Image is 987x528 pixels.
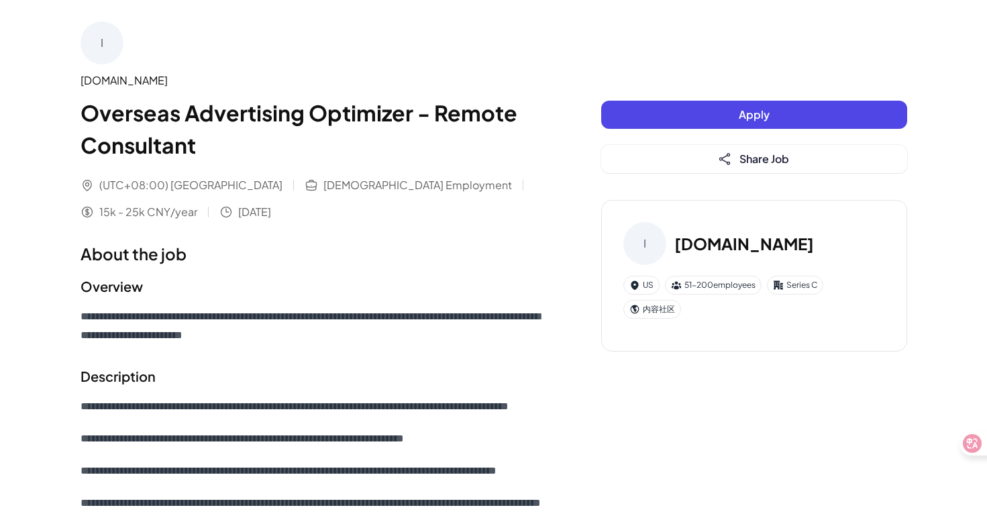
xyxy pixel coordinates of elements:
[81,366,548,386] h2: Description
[623,276,660,295] div: US
[81,242,548,266] h1: About the job
[601,145,907,173] button: Share Job
[665,276,762,295] div: 51-200 employees
[81,276,548,297] h2: Overview
[767,276,823,295] div: Series C
[739,152,789,166] span: Share Job
[623,222,666,265] div: I
[674,231,814,256] h3: [DOMAIN_NAME]
[323,177,512,193] span: [DEMOGRAPHIC_DATA] Employment
[99,204,197,220] span: 15k - 25k CNY/year
[623,300,681,319] div: 内容社区
[81,97,548,161] h1: Overseas Advertising Optimizer - Remote Consultant
[238,204,271,220] span: [DATE]
[99,177,282,193] span: (UTC+08:00) [GEOGRAPHIC_DATA]
[739,107,770,121] span: Apply
[81,21,123,64] div: I
[81,72,548,89] div: [DOMAIN_NAME]
[601,101,907,129] button: Apply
